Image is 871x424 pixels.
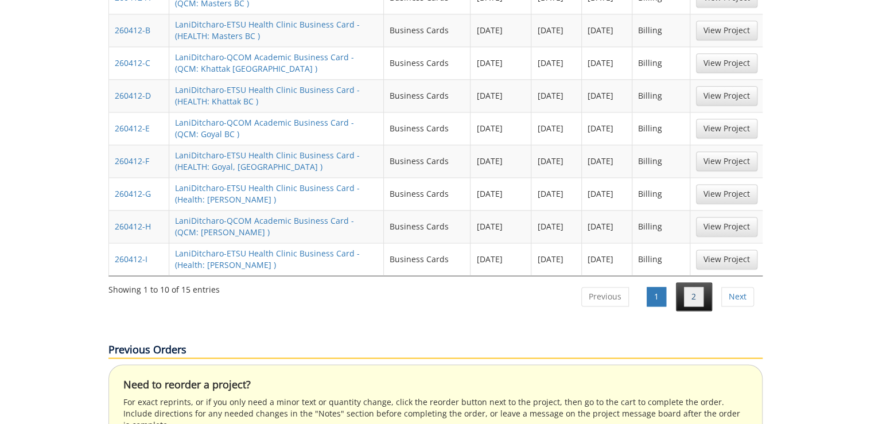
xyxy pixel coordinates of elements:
a: LaniDitcharo-QCOM Academic Business Card - (QCM: Goyal BC ) [175,117,354,139]
a: View Project [696,21,757,40]
td: [DATE] [531,243,582,275]
td: [DATE] [531,145,582,177]
a: LaniDitcharo-ETSU Health Clinic Business Card - (HEALTH: Masters BC ) [175,19,360,41]
a: 260412-D [115,90,151,101]
a: 260412-B [115,25,150,36]
a: Next [721,287,754,306]
td: [DATE] [531,210,582,243]
h4: Need to reorder a project? [123,379,748,391]
a: 2 [684,287,703,306]
td: Billing [632,46,690,79]
p: Previous Orders [108,343,763,359]
td: Billing [632,177,690,210]
a: View Project [696,184,757,204]
td: [DATE] [582,177,632,210]
td: [DATE] [471,243,531,275]
td: [DATE] [471,46,531,79]
a: View Project [696,217,757,236]
a: LaniDitcharo-QCOM Academic Business Card - (QCM: Khattak [GEOGRAPHIC_DATA] ) [175,52,354,74]
a: 1 [647,287,666,306]
a: View Project [696,86,757,106]
td: Billing [632,210,690,243]
td: [DATE] [582,112,632,145]
td: [DATE] [471,14,531,46]
td: Business Cards [384,145,471,177]
a: 260412-H [115,221,151,232]
td: [DATE] [582,14,632,46]
a: 260412-F [115,155,149,166]
a: Previous [581,287,629,306]
td: [DATE] [531,112,582,145]
td: Billing [632,79,690,112]
a: LaniDitcharo-ETSU Health Clinic Business Card - (HEALTH: Khattak BC ) [175,84,360,107]
a: LaniDitcharo-ETSU Health Clinic Business Card - (Health: [PERSON_NAME] ) [175,248,360,270]
td: [DATE] [582,46,632,79]
td: [DATE] [471,112,531,145]
td: Business Cards [384,46,471,79]
td: [DATE] [531,79,582,112]
td: Business Cards [384,210,471,243]
td: Business Cards [384,177,471,210]
a: LaniDitcharo-ETSU Health Clinic Business Card - (HEALTH: Goyal, [GEOGRAPHIC_DATA] ) [175,150,360,172]
a: View Project [696,119,757,138]
div: Showing 1 to 10 of 15 entries [108,279,220,295]
td: Business Cards [384,79,471,112]
td: [DATE] [582,79,632,112]
td: Billing [632,14,690,46]
td: Business Cards [384,243,471,275]
td: [DATE] [531,177,582,210]
a: LaniDitcharo-ETSU Health Clinic Business Card - (Health: [PERSON_NAME] ) [175,182,360,205]
a: 260412-G [115,188,151,199]
a: View Project [696,250,757,269]
td: Business Cards [384,14,471,46]
td: [DATE] [531,14,582,46]
a: View Project [696,151,757,171]
a: View Project [696,53,757,73]
td: [DATE] [582,145,632,177]
a: 260412-I [115,254,147,264]
td: [DATE] [471,210,531,243]
a: 260412-C [115,57,150,68]
a: LaniDitcharo-QCOM Academic Business Card - (QCM: [PERSON_NAME] ) [175,215,354,238]
td: [DATE] [582,210,632,243]
td: [DATE] [471,79,531,112]
td: Billing [632,243,690,275]
td: [DATE] [471,145,531,177]
a: 260412-E [115,123,150,134]
td: Billing [632,112,690,145]
td: Business Cards [384,112,471,145]
td: [DATE] [531,46,582,79]
td: [DATE] [582,243,632,275]
td: Billing [632,145,690,177]
td: [DATE] [471,177,531,210]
